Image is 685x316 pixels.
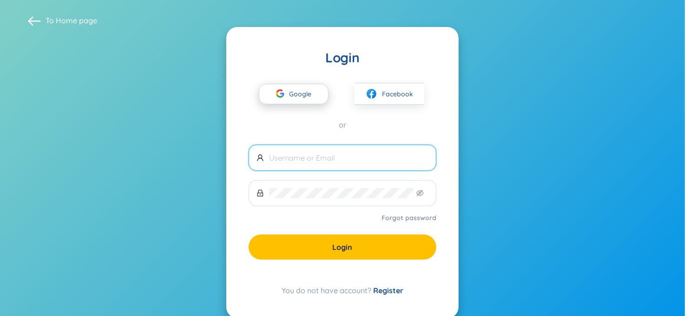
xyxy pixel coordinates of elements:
span: eye-invisible [416,189,424,197]
button: Login [249,235,436,260]
button: facebookFacebook [355,83,424,105]
div: Login [249,49,436,66]
span: Login [333,242,353,252]
div: or [249,120,436,130]
div: You do not have account? [249,285,436,296]
a: Home page [56,16,97,25]
input: Username or Email [269,153,428,163]
span: user [257,154,264,161]
span: Google [289,84,316,104]
img: facebook [366,88,377,100]
button: Google [259,84,329,104]
span: Facebook [382,89,413,99]
span: To [46,15,97,26]
a: Register [373,286,403,295]
span: lock [257,189,264,197]
a: Forgot password [382,213,436,222]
